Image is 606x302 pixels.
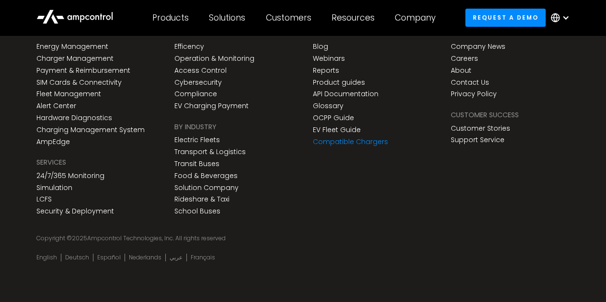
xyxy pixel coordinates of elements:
a: Solution Company [174,184,239,192]
a: Food & Beverages [174,172,238,180]
a: Charging Management System [36,126,145,134]
a: Simulation [36,184,72,192]
a: Nederlands [129,254,161,261]
a: Cybersecurity [174,78,222,87]
div: BY INDUSTRY [174,122,217,132]
a: Electric Fleets [174,136,220,144]
a: Customer Stories [451,124,510,133]
a: Efficency [174,43,204,51]
a: API Documentation [313,90,378,98]
a: 24/7/365 Monitoring [36,172,104,180]
div: Copyright © Ampcontrol Technologies, Inc. All rights reserved [36,235,570,242]
div: Products [152,12,189,23]
a: Charger Management [36,55,114,63]
a: Glossary [313,102,343,110]
a: AmpEdge [36,138,70,146]
div: Solutions [209,12,245,23]
a: Rideshare & Taxi [174,195,229,203]
a: Fleet Management [36,90,101,98]
a: OCPP Guide [313,114,354,122]
a: School Buses [174,207,220,215]
a: Privacy Policy [451,90,497,98]
a: Français [191,254,215,261]
a: Careers [451,55,478,63]
div: Customer success [451,110,519,120]
a: Reports [313,67,339,75]
div: Resources [332,12,375,23]
a: About [451,67,471,75]
div: SERVICES [36,157,66,168]
a: Contact Us [451,78,489,87]
a: Request a demo [465,9,546,26]
a: Transit Buses [174,160,219,168]
a: Product guides [313,78,365,87]
a: عربي [170,254,183,261]
a: Blog [313,43,328,51]
a: EV Fleet Guide [313,126,361,134]
a: LCFS [36,195,52,203]
a: Webinars [313,55,345,63]
a: Company News [451,43,505,51]
a: Security & Deployment [36,207,114,215]
a: Support Service [451,136,504,144]
a: EV Charging Payment [174,102,249,110]
div: Customers [266,12,311,23]
a: SIM Cards & Connectivity [36,78,122,87]
a: Compatible Chargers [313,138,388,146]
span: 2025 [72,234,87,242]
a: Hardware Diagnostics [36,114,112,122]
a: Compliance [174,90,217,98]
a: Access Control [174,67,227,75]
a: English [36,254,57,261]
a: Energy Management [36,43,108,51]
div: Company [395,12,435,23]
a: Español [97,254,121,261]
a: Alert Center [36,102,76,110]
a: Payment & Reimbursement [36,67,130,75]
a: Deutsch [65,254,89,261]
a: Operation & Monitoring [174,55,254,63]
a: Transport & Logistics [174,148,246,156]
